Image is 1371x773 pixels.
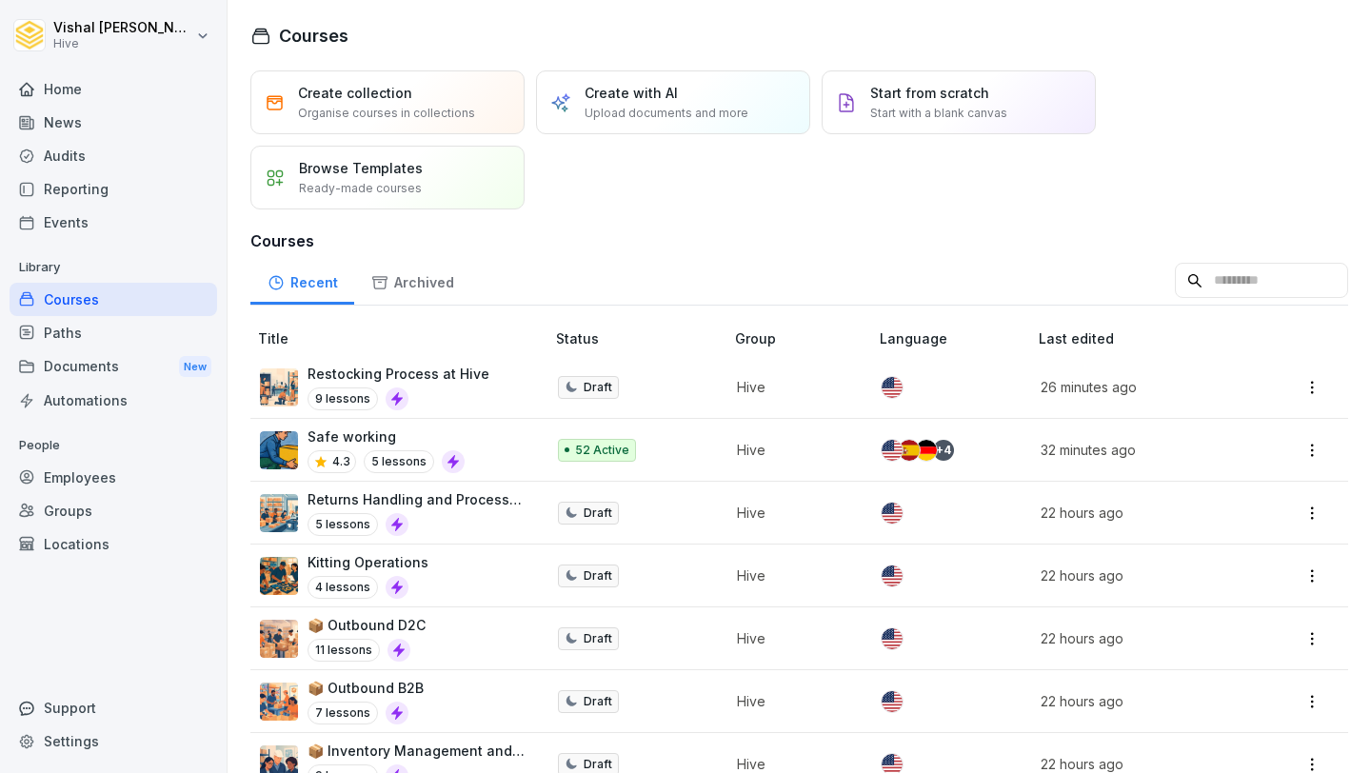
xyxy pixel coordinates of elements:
img: whxspouhdmc5dw11exs3agrf.png [260,494,298,532]
img: es.svg [899,440,920,461]
p: 22 hours ago [1041,628,1245,648]
a: Recent [250,256,354,305]
img: t72cg3dsrbajyqggvzmlmfek.png [260,368,298,406]
p: Hive [737,440,849,460]
img: tjh8e7lxbtqfiykh70cq83wv.png [260,557,298,595]
h3: Courses [250,229,1348,252]
a: Audits [10,139,217,172]
p: Start with a blank canvas [870,105,1007,122]
p: Upload documents and more [585,105,748,122]
p: Hive [53,37,192,50]
p: Title [258,328,548,348]
img: xc7nf3d4jwvfywnbzt6h68df.png [260,683,298,721]
p: Draft [584,505,612,522]
p: Draft [584,693,612,710]
a: News [10,106,217,139]
img: us.svg [882,503,903,524]
p: Kitting Operations [308,552,428,572]
p: 22 hours ago [1041,503,1245,523]
p: 4.3 [332,453,350,470]
div: + 4 [933,440,954,461]
p: Hive [737,691,849,711]
a: Courses [10,283,217,316]
p: Group [735,328,872,348]
p: Browse Templates [299,158,423,178]
p: 22 hours ago [1041,691,1245,711]
a: Locations [10,527,217,561]
a: Paths [10,316,217,349]
p: 📦 Outbound D2C [308,615,426,635]
p: 4 lessons [308,576,378,599]
p: 📦 Outbound B2B [308,678,424,698]
p: 26 minutes ago [1041,377,1245,397]
p: 52 Active [575,442,629,459]
img: us.svg [882,565,903,586]
img: de.svg [916,440,937,461]
p: 5 lessons [308,513,378,536]
p: Status [556,328,727,348]
img: us.svg [882,377,903,398]
p: Draft [584,630,612,647]
img: us.svg [882,691,903,712]
img: us.svg [882,628,903,649]
p: Library [10,252,217,283]
a: Home [10,72,217,106]
p: 📦 Inventory Management and Investigations [308,741,526,761]
p: 5 lessons [364,450,434,473]
p: Draft [584,379,612,396]
p: Hive [737,503,849,523]
img: aul0s4anxaw34jzwydbhh5d5.png [260,620,298,658]
p: Language [880,328,1031,348]
p: Returns Handling and Process Flow [308,489,526,509]
a: Events [10,206,217,239]
p: Hive [737,628,849,648]
div: Support [10,691,217,724]
a: Groups [10,494,217,527]
p: Vishal [PERSON_NAME] [53,20,192,36]
p: Restocking Process at Hive [308,364,489,384]
p: 9 lessons [308,387,378,410]
p: Ready-made courses [299,180,422,197]
p: Draft [584,567,612,585]
p: Last edited [1039,328,1268,348]
p: People [10,430,217,461]
a: Automations [10,384,217,417]
a: DocumentsNew [10,349,217,385]
img: ns5fm27uu5em6705ixom0yjt.png [260,431,298,469]
p: Draft [584,756,612,773]
p: Organise courses in collections [298,105,475,122]
p: Safe working [308,426,465,446]
a: Employees [10,461,217,494]
a: Settings [10,724,217,758]
p: Hive [737,377,849,397]
a: Archived [354,256,470,305]
div: New [179,356,211,378]
img: us.svg [882,440,903,461]
h1: Courses [279,23,348,49]
p: Create with AI [585,83,678,103]
p: 7 lessons [308,702,378,724]
p: Hive [737,565,849,585]
div: Documents [10,349,217,385]
p: Create collection [298,83,412,103]
p: 11 lessons [308,639,380,662]
p: 22 hours ago [1041,565,1245,585]
a: Reporting [10,172,217,206]
p: Start from scratch [870,83,989,103]
p: 32 minutes ago [1041,440,1245,460]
